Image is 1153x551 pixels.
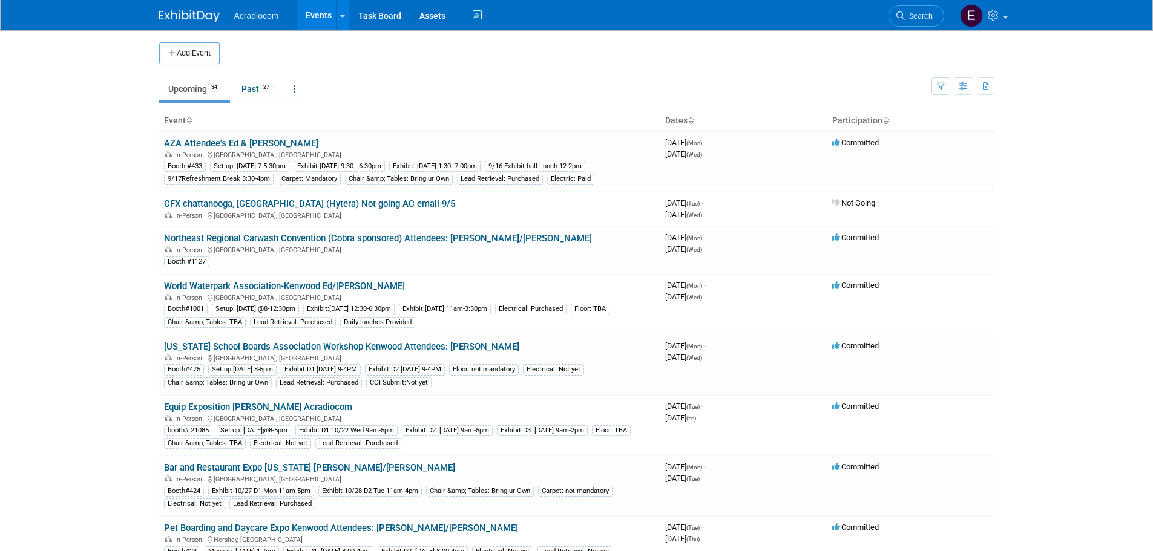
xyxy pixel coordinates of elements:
[686,524,700,531] span: (Tue)
[832,138,879,147] span: Committed
[164,498,225,509] div: Electrical: Not yet
[164,174,274,184] div: 9/17Refreshment Break 3:30-4pm
[832,341,879,350] span: Committed
[686,294,702,301] span: (Wed)
[832,402,879,411] span: Committed
[665,210,702,219] span: [DATE]
[665,149,702,158] span: [DATE]
[315,438,401,449] div: Lead Retrieval: Purchased
[164,244,655,254] div: [GEOGRAPHIC_DATA], [GEOGRAPHIC_DATA]
[229,498,315,509] div: Lead Retrieval: Purchased
[318,486,422,497] div: Exhibit 10/28 D2 Tue 11am-4pm
[832,523,879,532] span: Committed
[281,364,361,375] div: Exhibit:D1 [DATE] 9-4PM
[175,151,206,159] span: In-Person
[234,11,279,21] span: Acradiocom
[665,244,702,253] span: [DATE]
[164,149,655,159] div: [GEOGRAPHIC_DATA], [GEOGRAPHIC_DATA]
[175,294,206,302] span: In-Person
[827,111,994,131] th: Participation
[276,377,362,388] div: Lead Retrieval: Purchased
[665,462,706,471] span: [DATE]
[175,415,206,423] span: In-Person
[165,354,172,360] img: In-Person Event
[366,377,432,388] div: COI Submit:Not yet
[164,486,204,497] div: Booth#424
[365,364,445,375] div: Exhibit:D2 [DATE] 9-4PM
[686,415,696,422] span: (Fri)
[449,364,519,375] div: Floor: not mandatory
[399,304,491,315] div: Exhibit:[DATE] 11am-3:30pm
[686,354,702,361] span: (Wed)
[208,486,314,497] div: Exhibit 10/27 D1 Mon 11am-5pm
[665,138,706,147] span: [DATE]
[294,161,385,172] div: Exhibit:[DATE] 9:30 - 6:30pm
[457,174,543,184] div: Lead Retrieval: Purchased
[402,425,493,436] div: Exhibit D2: [DATE] 9am-5pm
[665,292,702,301] span: [DATE]
[686,475,700,482] span: (Tue)
[208,83,221,92] span: 34
[704,281,706,290] span: -
[164,377,272,388] div: Chair &amp; Tables: Bring ur Own
[164,534,655,544] div: Hershey, [GEOGRAPHIC_DATA]
[164,364,204,375] div: Booth#475
[832,233,879,242] span: Committed
[164,304,208,315] div: Booth#1001
[686,212,702,218] span: (Wed)
[686,282,702,289] span: (Mon)
[905,11,933,21] span: Search
[164,462,455,473] a: Bar and Restaurant Expo [US_STATE] [PERSON_NAME]/[PERSON_NAME]
[165,294,172,300] img: In-Person Event
[250,438,311,449] div: Electrical: Not yet
[164,210,655,220] div: [GEOGRAPHIC_DATA], [GEOGRAPHIC_DATA]
[665,233,706,242] span: [DATE]
[250,317,336,328] div: Lead Retrieval: Purchased
[960,4,983,27] img: Elizabeth Martinez
[832,462,879,471] span: Committed
[164,523,518,533] a: Pet Boarding and Daycare Expo Kenwood Attendees: [PERSON_NAME]/[PERSON_NAME]
[665,413,696,422] span: [DATE]
[665,402,703,411] span: [DATE]
[882,116,889,125] a: Sort by Participation Type
[164,161,206,172] div: Booth #433
[665,341,706,350] span: [DATE]
[701,523,703,532] span: -
[164,425,212,436] div: booth# 21085
[686,343,702,350] span: (Mon)
[523,364,584,375] div: Electrical: Not yet
[175,246,206,254] span: In-Person
[164,413,655,423] div: [GEOGRAPHIC_DATA], [GEOGRAPHIC_DATA]
[665,523,703,532] span: [DATE]
[208,364,277,375] div: Set up:[DATE] 8-5pm
[175,354,206,362] span: In-Person
[701,402,703,411] span: -
[538,486,613,497] div: Carpet: not mandatory
[260,83,273,92] span: 27
[164,281,405,292] a: World Waterpark Association-Kenwood Ed/[PERSON_NAME]
[497,425,588,436] div: Exhibit D3: [DATE] 9am-2pm
[592,425,631,436] div: Floor: TBA
[704,233,706,242] span: -
[164,341,519,352] a: [US_STATE] School Boards Association Workshop Kenwood Attendees: [PERSON_NAME]
[295,425,398,436] div: Exhibit D1:10/22 Wed 9am-5pm
[704,138,706,147] span: -
[547,174,594,184] div: Electric: Paid
[701,198,703,207] span: -
[303,304,395,315] div: Exhibit:[DATE] 12:30-6:30pm
[164,402,352,412] a: Equip Exposition [PERSON_NAME] Acradiocom
[164,292,655,302] div: [GEOGRAPHIC_DATA], [GEOGRAPHIC_DATA]
[832,198,875,207] span: Not Going
[164,353,655,362] div: [GEOGRAPHIC_DATA], [GEOGRAPHIC_DATA]
[165,536,172,542] img: In-Person Event
[688,116,694,125] a: Sort by Start Date
[686,403,700,410] span: (Tue)
[165,475,172,481] img: In-Person Event
[686,536,700,543] span: (Thu)
[164,198,455,209] a: CFX chattanooga, [GEOGRAPHIC_DATA] (Hytera) Not going AC email 9/5
[495,304,567,315] div: Electrical: Purchased
[165,151,172,157] img: In-Person Event
[889,5,944,27] a: Search
[164,317,246,328] div: Chair &amp; Tables: TBA
[704,462,706,471] span: -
